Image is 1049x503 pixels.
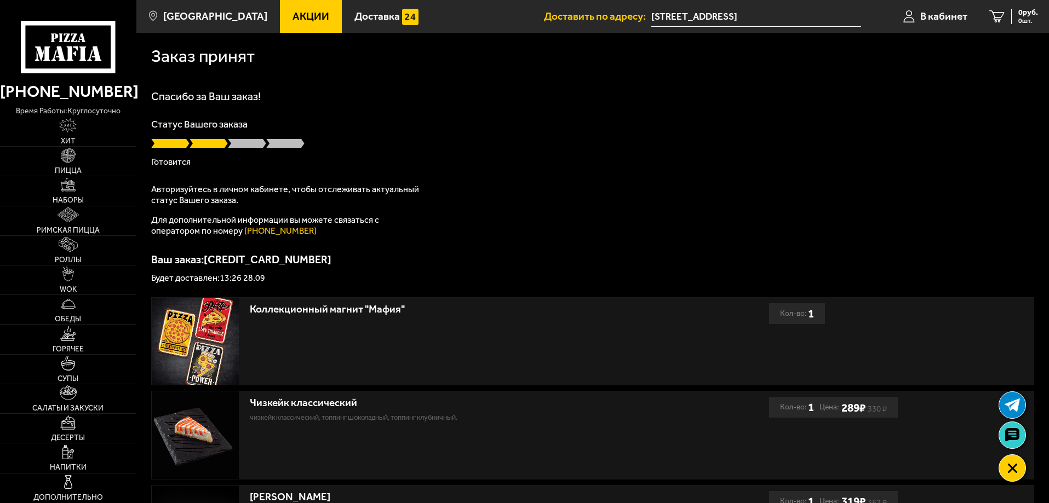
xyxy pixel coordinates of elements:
[250,412,663,423] p: Чизкейк классический, топпинг шоколадный, топпинг клубничный.
[32,404,104,412] span: Салаты и закуски
[151,158,1034,166] p: Готовится
[808,303,814,324] b: 1
[1018,18,1038,24] span: 0 шт.
[37,227,100,234] span: Римская пицца
[780,397,814,418] div: Кол-во:
[151,48,255,65] h1: Заказ принят
[151,254,1034,265] p: Ваш заказ: [CREDIT_CARD_NUMBER]
[1018,9,1038,16] span: 0 руб.
[651,7,861,27] input: Ваш адрес доставки
[53,345,84,353] span: Горячее
[151,184,425,206] p: Авторизуйтесь в личном кабинете, чтобы отслеживать актуальный статус Вашего заказа.
[33,494,103,501] span: Дополнительно
[244,226,317,236] a: [PHONE_NUMBER]
[61,137,76,145] span: Хит
[151,274,1034,282] p: Будет доставлен: 13:26 28.09
[55,167,82,175] span: Пицца
[58,375,78,383] span: Супы
[651,7,861,27] span: посёлок Парголово, Заречная улица, 11к4
[55,256,82,264] span: Роллы
[60,286,77,293] span: WOK
[544,11,651,21] span: Доставить по адресу:
[354,11,400,21] span: Доставка
[250,397,663,409] div: Чизкейк классический
[151,215,425,236] p: Для дополнительной информации вы можете связаться с оператором по номеру
[151,91,1034,102] h1: Спасибо за Ваш заказ!
[808,397,814,418] b: 1
[250,303,663,316] div: Коллекционный магнит "Мафия"
[920,11,967,21] span: В кабинет
[163,11,267,21] span: [GEOGRAPHIC_DATA]
[819,397,839,418] span: Цена:
[55,315,81,323] span: Обеды
[51,434,85,442] span: Десерты
[841,401,865,414] b: 289 ₽
[53,196,84,204] span: Наборы
[780,303,814,324] div: Кол-во:
[151,119,1034,129] p: Статус Вашего заказа
[293,11,329,21] span: Акции
[50,464,87,471] span: Напитки
[868,406,887,412] s: 330 ₽
[402,9,419,25] img: 15daf4d41897b9f0e9f617042186c801.svg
